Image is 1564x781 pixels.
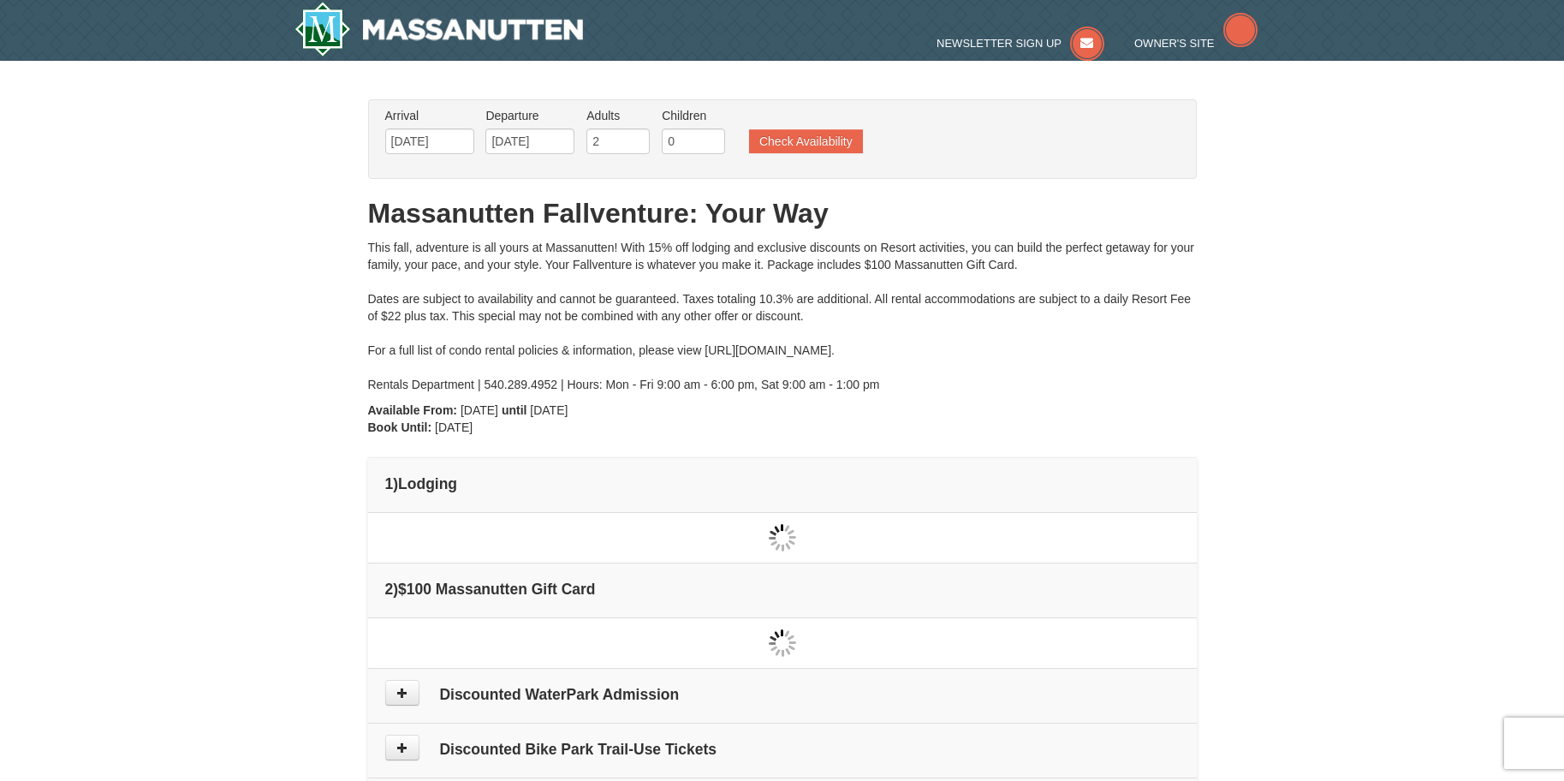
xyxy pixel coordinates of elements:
[393,581,398,598] span: )
[662,107,725,124] label: Children
[937,37,1061,50] span: Newsletter Sign Up
[294,2,584,57] a: Massanutten Resort
[937,37,1104,50] a: Newsletter Sign Up
[385,581,1180,598] h4: 2 $100 Massanutten Gift Card
[368,239,1197,393] div: This fall, adventure is all yours at Massanutten! With 15% off lodging and exclusive discounts on...
[769,524,796,551] img: wait gif
[586,107,650,124] label: Adults
[461,403,498,417] span: [DATE]
[393,475,398,492] span: )
[749,129,863,153] button: Check Availability
[385,475,1180,492] h4: 1 Lodging
[769,629,796,657] img: wait gif
[385,107,474,124] label: Arrival
[368,420,432,434] strong: Book Until:
[530,403,568,417] span: [DATE]
[485,107,574,124] label: Departure
[1134,37,1215,50] span: Owner's Site
[368,403,458,417] strong: Available From:
[294,2,584,57] img: Massanutten Resort Logo
[368,196,1197,230] h1: Massanutten Fallventure: Your Way
[385,741,1180,758] h4: Discounted Bike Park Trail-Use Tickets
[502,403,527,417] strong: until
[435,420,473,434] span: [DATE]
[385,686,1180,703] h4: Discounted WaterPark Admission
[1134,37,1258,50] a: Owner's Site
